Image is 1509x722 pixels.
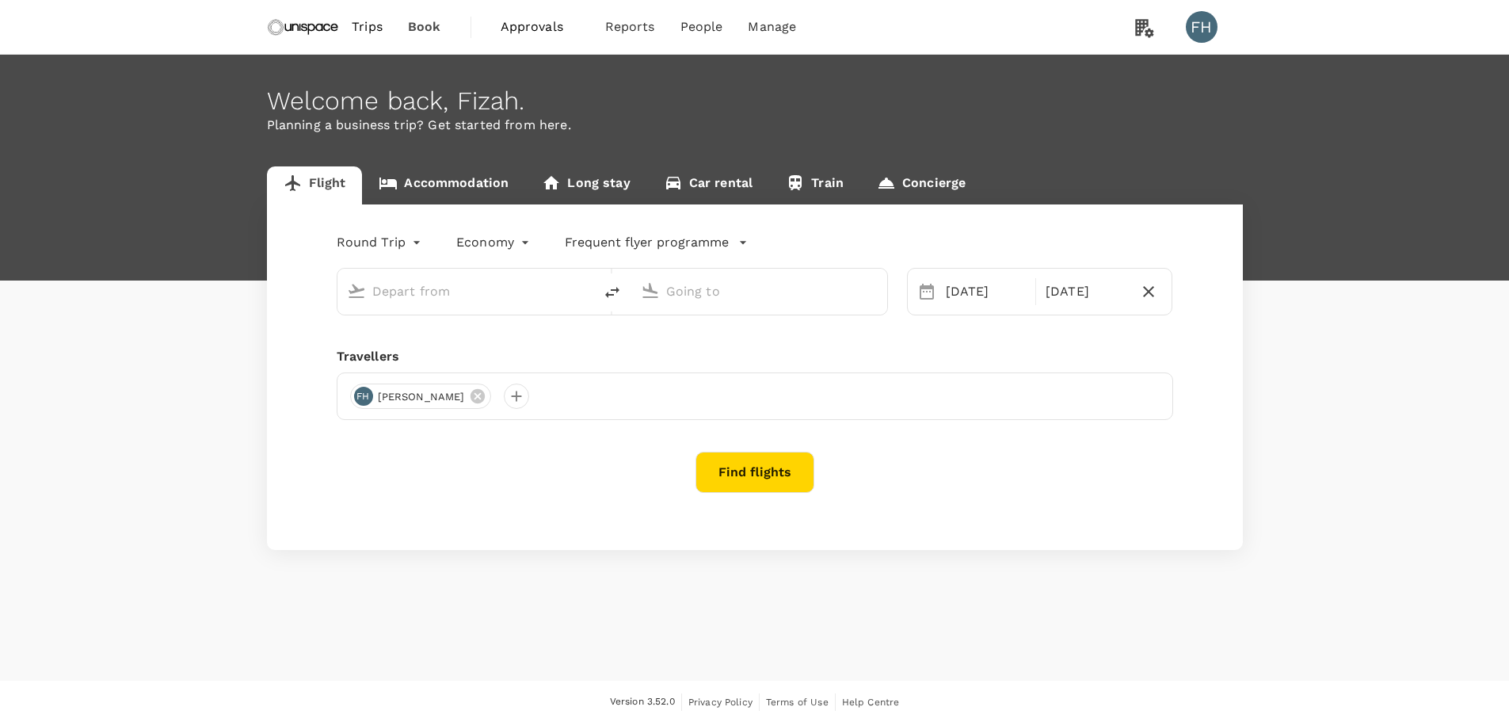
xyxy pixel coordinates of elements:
input: Depart from [372,279,560,304]
span: Trips [352,17,383,36]
span: Manage [748,17,796,36]
a: Help Centre [842,693,900,711]
div: Round Trip [337,230,425,255]
a: Privacy Policy [688,693,753,711]
div: Welcome back , Fizah . [267,86,1243,116]
button: delete [593,273,631,311]
div: [DATE] [939,276,1032,308]
span: Approvals [501,17,580,36]
button: Find flights [695,452,814,493]
button: Frequent flyer programme [565,233,748,252]
span: People [680,17,723,36]
input: Going to [666,279,854,304]
div: FH[PERSON_NAME] [350,384,492,409]
a: Accommodation [362,166,525,204]
p: Frequent flyer programme [565,233,729,252]
span: [PERSON_NAME] [368,389,474,405]
span: Reports [605,17,655,36]
img: Unispace [267,10,340,44]
a: Terms of Use [766,693,829,711]
a: Concierge [860,166,982,204]
a: Flight [267,166,363,204]
p: Planning a business trip? Get started from here. [267,116,1243,135]
a: Train [769,166,860,204]
span: Help Centre [842,697,900,708]
div: Economy [456,230,533,255]
span: Terms of Use [766,697,829,708]
span: Privacy Policy [688,697,753,708]
a: Car rental [647,166,770,204]
div: Travellers [337,347,1173,366]
button: Open [582,289,585,292]
div: [DATE] [1039,276,1132,308]
span: Version 3.52.0 [610,694,675,710]
div: FH [1186,11,1217,43]
button: Open [876,289,879,292]
div: FH [354,387,373,406]
a: Long stay [525,166,646,204]
span: Book [408,17,441,36]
